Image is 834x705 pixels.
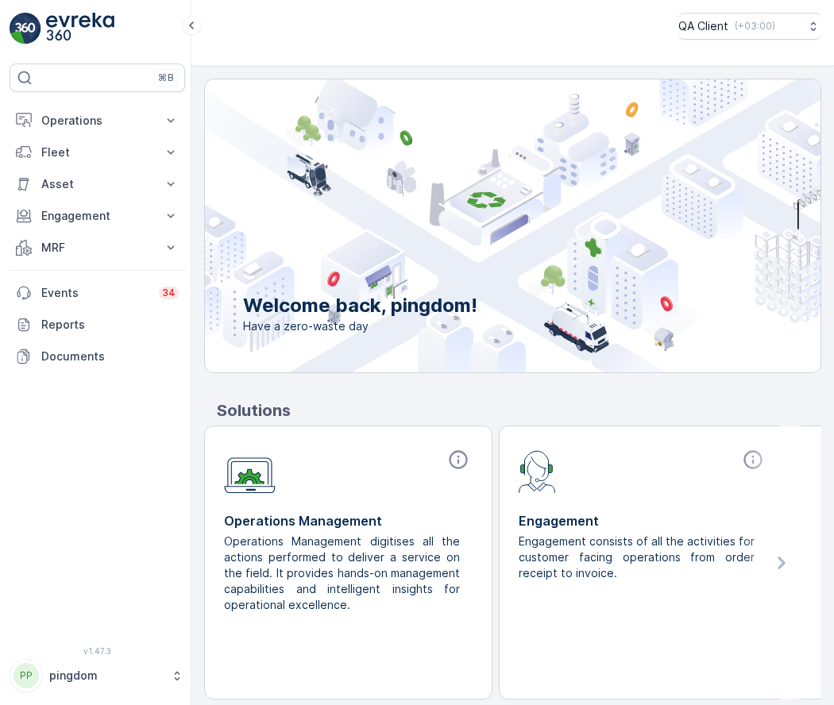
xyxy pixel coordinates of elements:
[217,399,821,422] p: Solutions
[678,13,821,40] button: QA Client(+03:00)
[10,309,185,341] a: Reports
[162,287,176,299] p: 34
[243,318,477,334] span: Have a zero-waste day
[133,79,820,372] img: city illustration
[41,113,153,129] p: Operations
[41,208,153,224] p: Engagement
[224,511,473,530] p: Operations Management
[41,317,179,333] p: Reports
[10,105,185,137] button: Operations
[243,293,477,318] p: Welcome back, pingdom!
[678,18,728,34] p: QA Client
[10,200,185,232] button: Engagement
[10,137,185,168] button: Fleet
[519,534,755,581] p: Engagement consists of all the activities for customer facing operations from order receipt to in...
[735,20,775,33] p: ( +03:00 )
[49,668,163,684] p: pingdom
[10,341,185,372] a: Documents
[10,168,185,200] button: Asset
[519,449,556,493] img: module-icon
[14,663,39,688] div: PP
[10,646,185,656] span: v 1.47.3
[41,349,179,364] p: Documents
[10,277,185,309] a: Events34
[41,176,153,192] p: Asset
[519,511,767,530] p: Engagement
[10,232,185,264] button: MRF
[46,13,114,44] img: logo_light-DOdMpM7g.png
[158,71,174,84] p: ⌘B
[41,285,149,301] p: Events
[224,534,460,613] p: Operations Management digitises all the actions performed to deliver a service on the field. It p...
[41,240,153,256] p: MRF
[41,144,153,160] p: Fleet
[10,13,41,44] img: logo
[224,449,276,494] img: module-icon
[10,659,185,692] button: PPpingdom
